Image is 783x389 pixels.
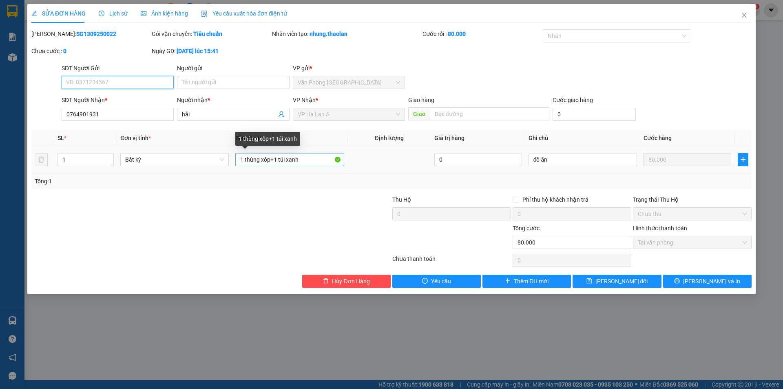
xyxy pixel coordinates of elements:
[638,208,747,220] span: Chưa thu
[448,31,466,37] b: 80.000
[177,96,289,104] div: Người nhận
[595,277,648,286] span: [PERSON_NAME] đổi
[408,97,434,103] span: Giao hàng
[519,195,592,204] span: Phí thu hộ khách nhận trả
[505,278,511,285] span: plus
[553,97,593,103] label: Cước giao hàng
[683,277,740,286] span: [PERSON_NAME] và In
[638,236,747,249] span: Tại văn phòng
[278,111,285,118] span: user-add
[293,64,405,73] div: VP gửi
[63,48,66,54] b: 0
[177,48,219,54] b: [DATE] lúc 15:41
[573,275,661,288] button: save[PERSON_NAME] đổi
[422,278,428,285] span: exclamation-circle
[525,130,640,146] th: Ghi chú
[663,275,752,288] button: printer[PERSON_NAME] và In
[272,29,421,38] div: Nhân viên tạo:
[58,135,64,141] span: SL
[529,153,637,166] input: Ghi Chú
[633,225,687,231] label: Hình thức thanh toán
[298,108,400,120] span: VP Hà Lan A
[35,153,48,166] button: delete
[392,275,481,288] button: exclamation-circleYêu cầu
[674,278,680,285] span: printer
[125,153,224,166] span: Bất kỳ
[31,29,150,38] div: [PERSON_NAME]:
[62,64,174,73] div: SĐT Người Gửi
[35,177,302,186] div: Tổng: 1
[62,96,174,104] div: SĐT Người Nhận
[235,132,300,146] div: 1 thùng xốp+1 túi xanh
[741,12,748,18] span: close
[141,10,188,17] span: Ảnh kiện hàng
[733,4,756,27] button: Close
[120,135,151,141] span: Đơn vị tính
[422,29,541,38] div: Cước rồi :
[644,153,731,166] input: 0
[152,29,270,38] div: Gói vận chuyển:
[152,47,270,56] div: Ngày GD:
[31,47,150,56] div: Chưa cước :
[99,10,128,17] span: Lịch sử
[310,31,347,37] b: nhung.thaolan
[738,156,748,163] span: plus
[302,275,391,288] button: deleteHủy Đơn Hàng
[434,135,464,141] span: Giá trị hàng
[201,10,287,17] span: Yêu cầu xuất hóa đơn điện tử
[235,153,344,166] input: VD: Bàn, Ghế
[31,11,37,16] span: edit
[738,153,748,166] button: plus
[392,196,411,203] span: Thu Hộ
[4,60,94,72] li: In ngày: 12:37 13/09
[193,31,222,37] b: Tiêu chuẩn
[644,135,672,141] span: Cước hàng
[99,11,104,16] span: clock-circle
[514,277,549,286] span: Thêm ĐH mới
[391,254,512,269] div: Chưa thanh toán
[408,107,430,120] span: Giao
[76,31,116,37] b: SG1309250022
[293,97,316,103] span: VP Nhận
[553,108,636,121] input: Cước giao hàng
[633,195,752,204] div: Trạng thái Thu Hộ
[201,11,208,17] img: icon
[513,225,540,231] span: Tổng cước
[375,135,404,141] span: Định lượng
[141,11,146,16] span: picture
[431,277,451,286] span: Yêu cầu
[332,277,369,286] span: Hủy Đơn Hàng
[4,49,94,60] li: Thảo Lan
[177,64,289,73] div: Người gửi
[298,76,400,89] span: Văn Phòng Sài Gòn
[323,278,329,285] span: delete
[482,275,571,288] button: plusThêm ĐH mới
[31,10,86,17] span: SỬA ĐƠN HÀNG
[586,278,592,285] span: save
[430,107,549,120] input: Dọc đường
